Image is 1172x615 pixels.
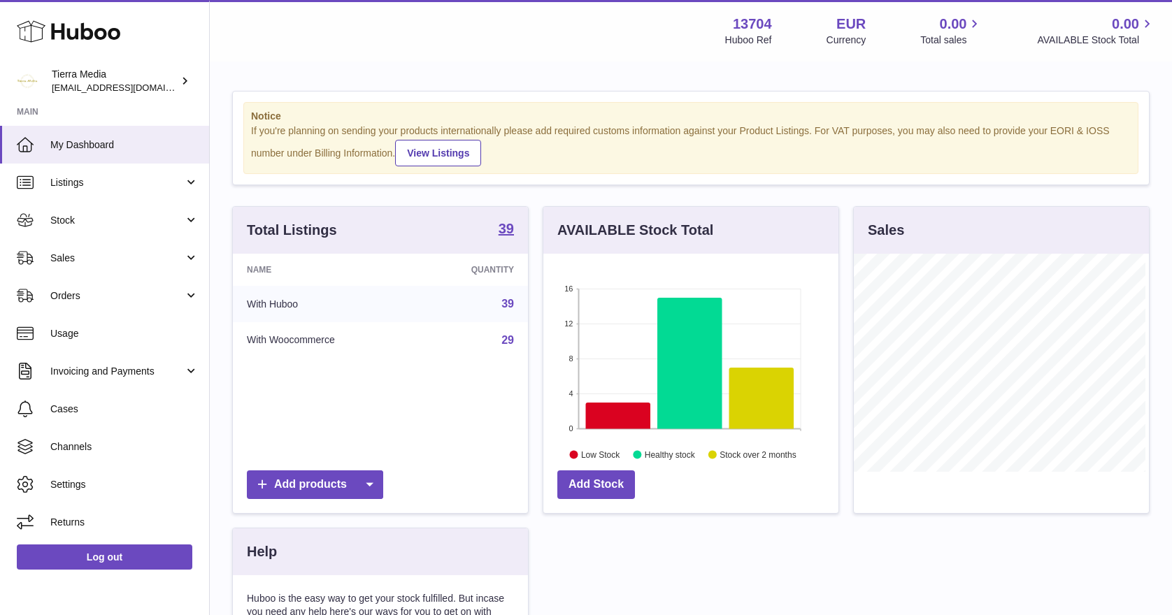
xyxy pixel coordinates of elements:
[395,140,481,166] a: View Listings
[569,389,573,398] text: 4
[868,221,904,240] h3: Sales
[50,289,184,303] span: Orders
[645,449,696,459] text: Healthy stock
[251,110,1131,123] strong: Notice
[499,222,514,236] strong: 39
[725,34,772,47] div: Huboo Ref
[50,516,199,529] span: Returns
[50,478,199,491] span: Settings
[569,424,573,433] text: 0
[557,470,635,499] a: Add Stock
[501,334,514,346] a: 29
[17,71,38,92] img: hola.tierramedia@gmail.com
[50,138,199,152] span: My Dashboard
[564,319,573,328] text: 12
[251,124,1131,166] div: If you're planning on sending your products internationally please add required customs informati...
[50,252,184,265] span: Sales
[233,254,416,286] th: Name
[557,221,713,240] h3: AVAILABLE Stock Total
[17,544,192,570] a: Log out
[940,15,967,34] span: 0.00
[1037,15,1155,47] a: 0.00 AVAILABLE Stock Total
[720,449,796,459] text: Stock over 2 months
[247,221,337,240] h3: Total Listings
[416,254,528,286] th: Quantity
[569,354,573,363] text: 8
[233,322,416,359] td: With Woocommerce
[564,284,573,293] text: 16
[50,176,184,189] span: Listings
[581,449,620,459] text: Low Stock
[920,34,982,47] span: Total sales
[233,286,416,322] td: With Huboo
[52,68,178,94] div: Tierra Media
[920,15,982,47] a: 0.00 Total sales
[501,298,514,310] a: 39
[50,214,184,227] span: Stock
[1112,15,1139,34] span: 0.00
[733,15,772,34] strong: 13704
[827,34,866,47] div: Currency
[836,15,866,34] strong: EUR
[50,365,184,378] span: Invoicing and Payments
[50,403,199,416] span: Cases
[50,440,199,454] span: Channels
[499,222,514,238] a: 39
[52,82,206,93] span: [EMAIL_ADDRESS][DOMAIN_NAME]
[1037,34,1155,47] span: AVAILABLE Stock Total
[50,327,199,340] span: Usage
[247,542,277,561] h3: Help
[247,470,383,499] a: Add products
